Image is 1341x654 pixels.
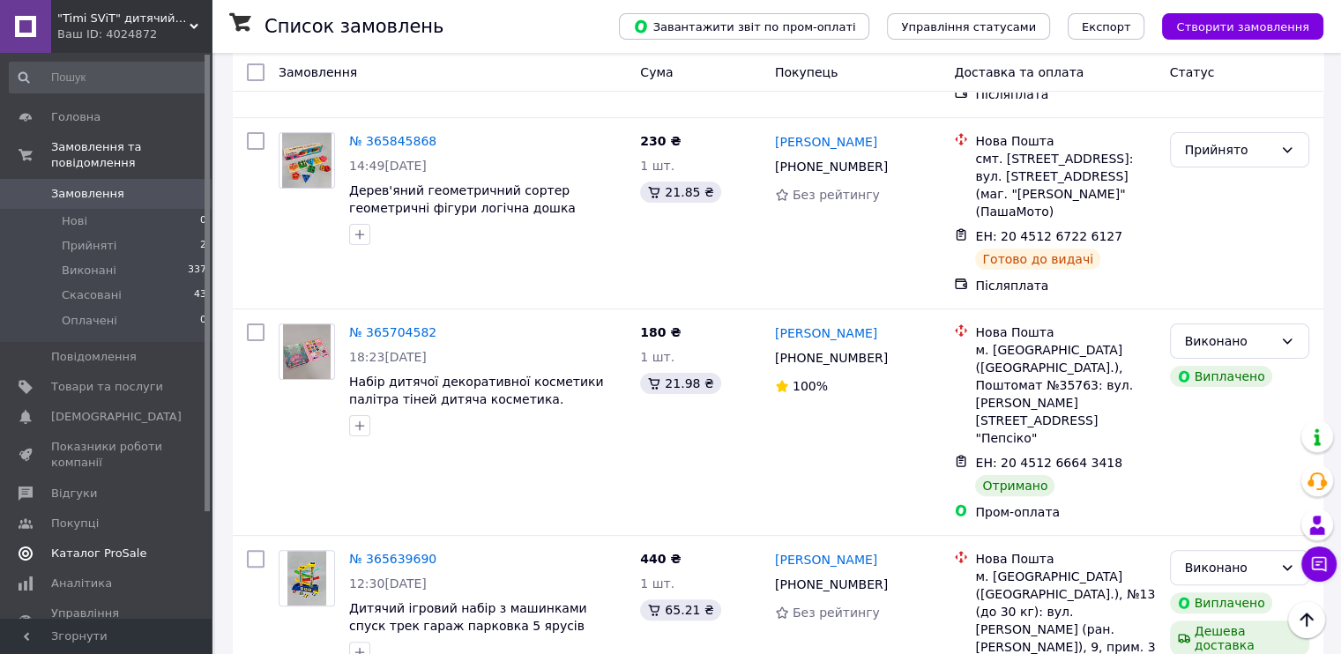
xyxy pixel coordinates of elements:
div: м. [GEOGRAPHIC_DATA] ([GEOGRAPHIC_DATA].), Поштомат №35763: вул. [PERSON_NAME][STREET_ADDRESS] "П... [975,341,1155,447]
div: Нова Пошта [975,550,1155,568]
span: Створити замовлення [1176,20,1309,33]
span: 1 шт. [640,350,674,364]
span: 230 ₴ [640,134,681,148]
h1: Список замовлень [264,16,443,37]
div: [PHONE_NUMBER] [771,154,891,179]
button: Експорт [1068,13,1145,40]
span: Замовлення та повідомлення [51,139,212,171]
span: Доставка та оплата [954,65,1084,79]
span: Без рейтингу [793,606,880,620]
a: Фото товару [279,550,335,606]
span: Управління сайтом [51,606,163,637]
span: 2 [200,238,206,254]
div: 21.85 ₴ [640,182,720,203]
a: Фото товару [279,132,335,189]
span: Повідомлення [51,349,137,365]
div: Виконано [1185,558,1273,577]
span: Без рейтингу [793,188,880,202]
span: Аналітика [51,576,112,591]
span: 180 ₴ [640,325,681,339]
div: Отримано [975,475,1054,496]
a: № 365845868 [349,134,436,148]
span: Оплачені [62,313,117,329]
span: 12:30[DATE] [349,576,427,591]
div: Виплачено [1170,366,1272,387]
a: Дерев'яний геометричний сортер геометричні фігури логічна дошка пірамідка WToys [349,183,576,233]
span: 14:49[DATE] [349,159,427,173]
div: Прийнято [1185,140,1273,160]
div: Ваш ID: 4024872 [57,26,212,42]
span: 18:23[DATE] [349,350,427,364]
span: Експорт [1082,20,1131,33]
div: 21.98 ₴ [640,373,720,394]
span: Замовлення [279,65,357,79]
div: Готово до видачі [975,249,1100,270]
span: Товари та послуги [51,379,163,395]
a: Набір дитячої декоративної косметики палітра тіней дитяча косметика. [GEOGRAPHIC_DATA] [349,375,604,424]
span: Завантажити звіт по пром-оплаті [633,19,855,34]
span: 43 [194,287,206,303]
span: Покупці [51,516,99,531]
span: Cума [640,65,673,79]
div: [PHONE_NUMBER] [771,346,891,370]
div: Післяплата [975,277,1155,294]
img: Фото товару [287,551,325,606]
span: ЕН: 20 4512 6722 6127 [975,229,1122,243]
div: 65.21 ₴ [640,599,720,621]
div: Нова Пошта [975,323,1155,341]
button: Чат з покупцем [1301,546,1337,582]
span: Прийняті [62,238,116,254]
span: Виконані [62,263,116,279]
span: Показники роботи компанії [51,439,163,471]
span: Управління статусами [901,20,1036,33]
div: Виплачено [1170,592,1272,613]
span: 100% [793,379,828,393]
a: № 365704582 [349,325,436,339]
div: [PHONE_NUMBER] [771,572,891,597]
span: Каталог ProSale [51,546,146,561]
span: Скасовані [62,287,122,303]
button: Управління статусами [887,13,1050,40]
span: 337 [188,263,206,279]
span: 1 шт. [640,159,674,173]
button: Завантажити звіт по пром-оплаті [619,13,869,40]
img: Фото товару [283,324,331,379]
a: Дитячий ігровий набір з машинками спуск трек гараж парковка 5 ярусів [349,601,587,633]
div: Виконано [1185,331,1273,351]
a: Створити замовлення [1144,19,1323,33]
img: Фото товару [282,133,331,188]
div: Післяплата [975,85,1155,103]
a: [PERSON_NAME] [775,324,877,342]
div: Пром-оплата [975,503,1155,521]
span: 440 ₴ [640,552,681,566]
span: "Timi SViT" дитячий інтернет-магазин [57,11,190,26]
span: [DEMOGRAPHIC_DATA] [51,409,182,425]
span: Нові [62,213,87,229]
a: Фото товару [279,323,335,380]
span: Замовлення [51,186,124,202]
span: ЕН: 20 4512 6664 3418 [975,456,1122,470]
span: Статус [1170,65,1215,79]
a: [PERSON_NAME] [775,133,877,151]
button: Наверх [1288,601,1325,638]
span: Покупець [775,65,838,79]
a: № 365639690 [349,552,436,566]
span: 0 [200,213,206,229]
span: 0 [200,313,206,329]
span: 1 шт. [640,576,674,591]
button: Створити замовлення [1162,13,1323,40]
span: Головна [51,109,101,125]
input: Пошук [9,62,208,93]
div: смт. [STREET_ADDRESS]: вул. [STREET_ADDRESS] (маг. "[PERSON_NAME]" (ПашаМото) [975,150,1155,220]
a: [PERSON_NAME] [775,551,877,569]
span: Відгуки [51,486,97,502]
div: Нова Пошта [975,132,1155,150]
